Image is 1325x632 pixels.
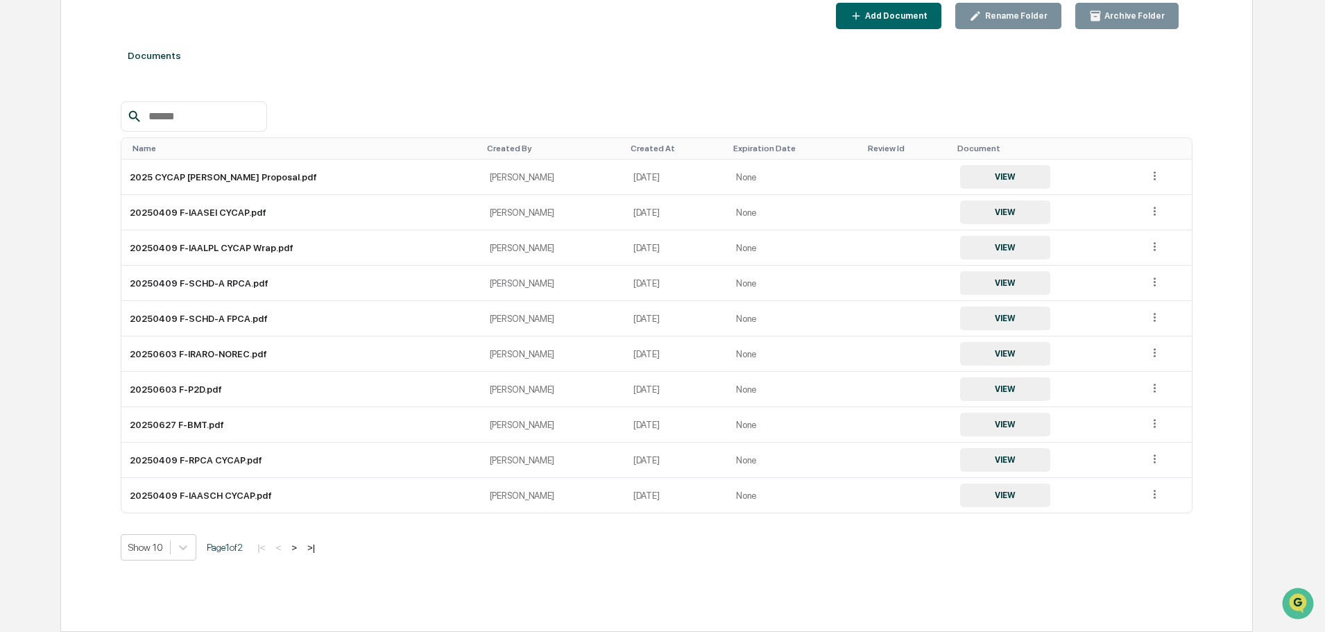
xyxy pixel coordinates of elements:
div: 🔎 [14,203,25,214]
div: Add Document [862,11,927,21]
div: Documents [121,36,1192,75]
button: Add Document [836,3,942,30]
td: 20250409 F-IAALPL CYCAP Wrap.pdf [121,230,481,266]
div: Archive Folder [1102,11,1165,21]
td: 2025 CYCAP [PERSON_NAME] Proposal.pdf [121,160,481,195]
td: [PERSON_NAME] [481,195,625,230]
div: Toggle SortBy [631,144,722,153]
td: [DATE] [625,160,728,195]
div: Toggle SortBy [957,144,1135,153]
td: [PERSON_NAME] [481,266,625,301]
span: Attestations [114,175,172,189]
span: Preclearance [28,175,89,189]
td: 20250603 F-P2D.pdf [121,372,481,407]
td: [DATE] [625,443,728,478]
div: Rename Folder [982,11,1048,21]
td: None [728,407,862,443]
div: Start new chat [47,106,228,120]
div: We're available if you need us! [47,120,176,131]
button: VIEW [960,236,1050,259]
button: Start new chat [236,110,253,127]
button: < [271,542,285,554]
td: None [728,478,862,513]
button: |< [253,542,269,554]
span: Page 1 of 2 [207,542,243,553]
button: VIEW [960,307,1050,330]
div: Toggle SortBy [132,144,475,153]
td: 20250409 F-SCHD-A FPCA.pdf [121,301,481,336]
div: Toggle SortBy [733,144,857,153]
div: 🖐️ [14,176,25,187]
td: None [728,160,862,195]
button: Archive Folder [1075,3,1179,30]
td: [DATE] [625,301,728,336]
img: 1746055101610-c473b297-6a78-478c-a979-82029cc54cd1 [14,106,39,131]
td: 20250603 F-IRARO-NOREC.pdf [121,336,481,372]
td: [PERSON_NAME] [481,230,625,266]
button: VIEW [960,377,1050,401]
span: Data Lookup [28,201,87,215]
td: None [728,230,862,266]
button: VIEW [960,200,1050,224]
td: [DATE] [625,372,728,407]
td: [PERSON_NAME] [481,478,625,513]
button: > [287,542,301,554]
td: 20250409 F-IAASCH CYCAP.pdf [121,478,481,513]
td: [PERSON_NAME] [481,336,625,372]
iframe: Open customer support [1281,586,1318,624]
td: [DATE] [625,336,728,372]
button: VIEW [960,342,1050,366]
td: [DATE] [625,266,728,301]
div: Toggle SortBy [868,144,946,153]
td: None [728,443,862,478]
a: 🗄️Attestations [95,169,178,194]
td: None [728,195,862,230]
td: [PERSON_NAME] [481,443,625,478]
td: [PERSON_NAME] [481,160,625,195]
p: How can we help? [14,29,253,51]
td: None [728,266,862,301]
button: Rename Folder [955,3,1061,30]
button: VIEW [960,484,1050,507]
td: [PERSON_NAME] [481,407,625,443]
td: None [728,301,862,336]
td: 20250409 F-IAASEI CYCAP.pdf [121,195,481,230]
span: Pylon [138,235,168,246]
a: 🔎Data Lookup [8,196,93,221]
a: 🖐️Preclearance [8,169,95,194]
td: 20250409 F-RPCA CYCAP.pdf [121,443,481,478]
button: VIEW [960,165,1050,189]
td: None [728,372,862,407]
button: VIEW [960,448,1050,472]
td: 20250627 F-BMT.pdf [121,407,481,443]
button: VIEW [960,413,1050,436]
td: [DATE] [625,230,728,266]
td: [DATE] [625,407,728,443]
td: [PERSON_NAME] [481,301,625,336]
button: VIEW [960,271,1050,295]
td: None [728,336,862,372]
td: [PERSON_NAME] [481,372,625,407]
a: Powered byPylon [98,234,168,246]
button: >| [303,542,319,554]
div: 🗄️ [101,176,112,187]
td: 20250409 F-SCHD-A RPCA.pdf [121,266,481,301]
td: [DATE] [625,195,728,230]
div: Toggle SortBy [487,144,619,153]
div: Toggle SortBy [1151,144,1186,153]
td: [DATE] [625,478,728,513]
